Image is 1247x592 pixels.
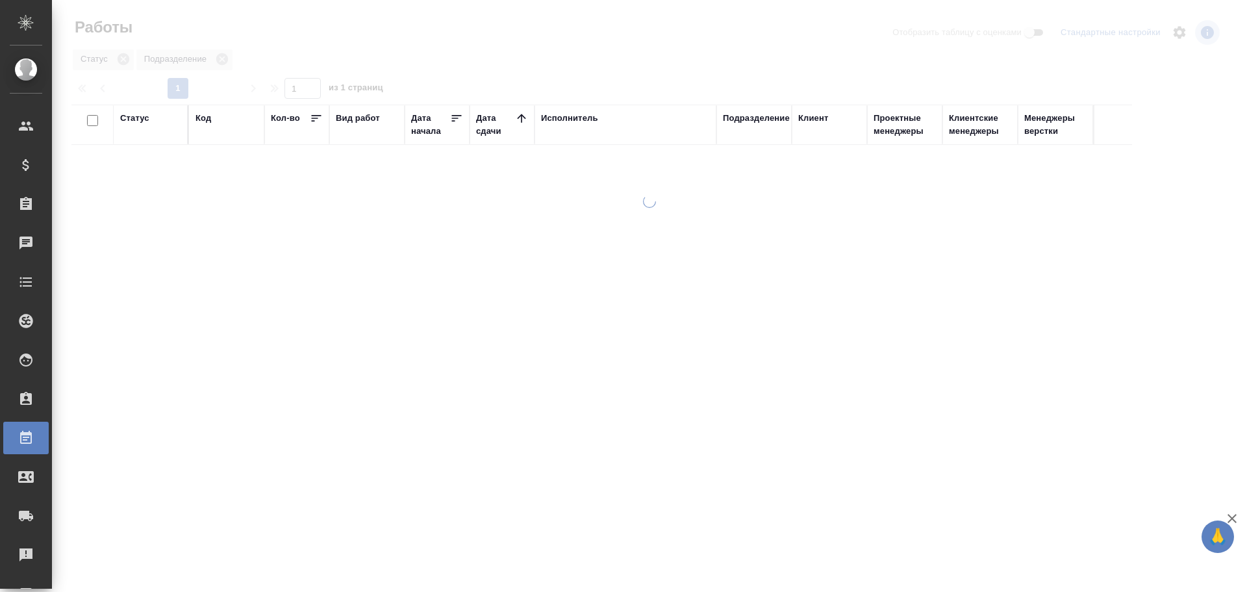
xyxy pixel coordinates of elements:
div: Проектные менеджеры [874,112,936,138]
div: Менеджеры верстки [1024,112,1087,138]
div: Клиент [798,112,828,125]
div: Кол-во [271,112,300,125]
div: Статус [120,112,149,125]
div: Код [195,112,211,125]
div: Дата сдачи [476,112,515,138]
div: Дата начала [411,112,450,138]
button: 🙏 [1202,521,1234,553]
div: Вид работ [336,112,380,125]
span: 🙏 [1207,523,1229,550]
div: Подразделение [723,112,790,125]
div: Исполнитель [541,112,598,125]
div: Клиентские менеджеры [949,112,1011,138]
